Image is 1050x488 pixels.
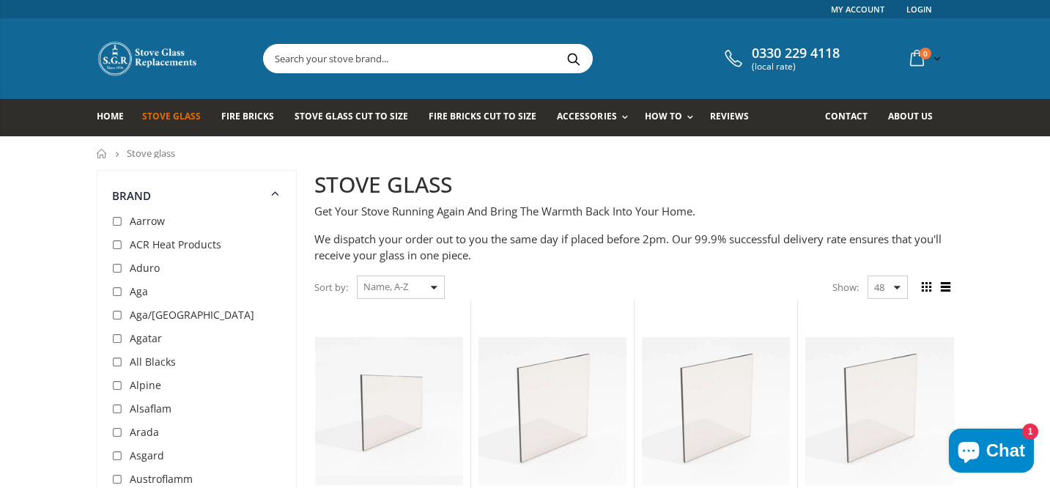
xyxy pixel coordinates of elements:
span: Stove Glass Cut To Size [295,110,408,122]
a: Contact [825,99,879,136]
a: 0 [904,44,944,73]
a: Stove Glass Cut To Size [295,99,419,136]
img: Aarrow Acorn 4 New Model Stove Glass [642,337,790,485]
span: Alsaflam [130,402,171,415]
span: Reviews [710,110,749,122]
a: 0330 229 4118 (local rate) [721,45,840,72]
a: Fire Bricks [221,99,285,136]
a: About us [888,99,944,136]
span: Alpine [130,378,161,392]
span: 0330 229 4118 [752,45,840,62]
button: Search [558,45,591,73]
span: Fire Bricks Cut To Size [429,110,536,122]
inbox-online-store-chat: Shopify online store chat [944,429,1038,476]
span: List view [938,279,954,295]
input: Search your stove brand... [264,45,756,73]
span: Accessories [557,110,616,122]
span: Aga [130,284,148,298]
img: Aarrow Acorn 4 Old Model Stove Glass [805,337,953,485]
a: Home [97,99,135,136]
p: Get Your Stove Running Again And Bring The Warmth Back Into Your Home. [314,203,954,220]
a: Accessories [557,99,635,136]
span: Show: [832,276,859,299]
span: Agatar [130,331,162,345]
span: Sort by: [314,275,348,300]
span: Austroflamm [130,472,193,486]
p: We dispatch your order out to you the same day if placed before 2pm. Our 99.9% successful deliver... [314,231,954,264]
img: Stove Glass Replacement [97,40,199,77]
span: Contact [825,110,868,122]
a: Fire Bricks Cut To Size [429,99,547,136]
a: Reviews [710,99,760,136]
span: Brand [112,188,152,203]
a: Stove Glass [142,99,212,136]
a: Home [97,149,108,158]
span: ACR Heat Products [130,237,221,251]
span: 0 [920,48,931,59]
span: Home [97,110,124,122]
span: Aduro [130,261,160,275]
span: About us [888,110,933,122]
span: Grid view [919,279,935,295]
span: All Blacks [130,355,176,369]
span: Fire Bricks [221,110,274,122]
span: Aarrow [130,214,165,228]
span: Arada [130,425,159,439]
span: (local rate) [752,62,840,72]
span: Aga/[GEOGRAPHIC_DATA] [130,308,254,322]
a: How To [645,99,700,136]
img: Aarrow 18 Stove Glass [315,337,463,485]
span: Stove glass [127,147,175,160]
span: Stove Glass [142,110,201,122]
img: Aarrow 7 Stove Glass [478,337,626,485]
h2: STOVE GLASS [314,170,954,200]
span: Asgard [130,448,164,462]
span: How To [645,110,682,122]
